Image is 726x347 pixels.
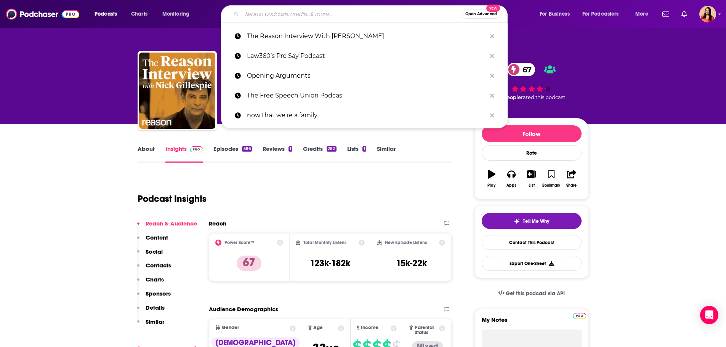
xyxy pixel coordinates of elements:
[247,26,486,46] p: The Reason Interview With Nick Gillespie
[482,316,582,329] label: My Notes
[138,193,207,205] h1: Podcast Insights
[89,8,127,20] button: open menu
[502,165,521,192] button: Apps
[630,8,658,20] button: open menu
[474,58,589,106] div: 67 3 peoplerated this podcast
[521,94,565,100] span: rated this podcast
[221,106,508,125] a: now that we're a family
[137,248,163,262] button: Social
[126,8,152,20] a: Charts
[534,8,579,20] button: open menu
[482,125,582,142] button: Follow
[506,290,565,297] span: Get this podcast via API
[462,10,500,19] button: Open AdvancedNew
[561,165,581,192] button: Share
[157,8,199,20] button: open menu
[146,220,197,227] p: Reach & Audience
[540,9,570,19] span: For Business
[482,145,582,161] div: Rate
[137,290,171,304] button: Sponsors
[190,146,203,152] img: Podchaser Pro
[138,145,155,163] a: About
[699,6,716,22] button: Show profile menu
[247,66,486,86] p: Opening Arguments
[582,9,619,19] span: For Podcasters
[699,6,716,22] span: Logged in as michelle.weinfurt
[362,146,366,152] div: 1
[327,146,336,152] div: 282
[137,234,168,248] button: Content
[242,8,462,20] input: Search podcasts, credits, & more...
[465,12,497,16] span: Open Advanced
[146,304,165,311] p: Details
[659,8,672,21] a: Show notifications dropdown
[146,262,171,269] p: Contacts
[162,9,189,19] span: Monitoring
[228,5,515,23] div: Search podcasts, credits, & more...
[146,276,164,283] p: Charts
[288,146,292,152] div: 1
[137,318,164,332] button: Similar
[415,325,438,335] span: Parental Status
[137,262,171,276] button: Contacts
[95,9,117,19] span: Podcasts
[515,63,535,76] span: 67
[523,218,549,224] span: Tell Me Why
[313,325,323,330] span: Age
[247,46,486,66] p: Law360’s Pro Say Podcast
[213,145,252,163] a: Episodes586
[222,325,239,330] span: Gender
[209,220,226,227] h2: Reach
[221,46,508,66] a: Law360’s Pro Say Podcast
[247,106,486,125] p: now that we're a family
[221,26,508,46] a: The Reason Interview With [PERSON_NAME]
[303,240,346,245] h2: Total Monthly Listens
[542,165,561,192] button: Bookmark
[487,183,495,188] div: Play
[699,6,716,22] img: User Profile
[542,183,560,188] div: Bookmark
[221,66,508,86] a: Opening Arguments
[385,240,427,245] h2: New Episode Listens
[577,8,630,20] button: open menu
[146,318,164,325] p: Similar
[146,234,168,241] p: Content
[247,86,486,106] p: The Free Speech Union Podcas
[482,235,582,250] a: Contact This Podcast
[507,63,535,76] a: 67
[347,145,366,163] a: Lists1
[377,145,396,163] a: Similar
[573,313,586,319] img: Podchaser Pro
[237,256,261,271] p: 67
[529,183,535,188] div: List
[137,220,197,234] button: Reach & Audience
[242,146,252,152] div: 586
[361,325,378,330] span: Income
[146,290,171,297] p: Sponsors
[131,9,147,19] span: Charts
[499,94,521,100] span: 3 people
[224,240,254,245] h2: Power Score™
[303,145,336,163] a: Credits282
[310,257,350,269] h3: 123k-182k
[137,276,164,290] button: Charts
[263,145,292,163] a: Reviews1
[139,53,215,129] img: The Reason Interview With Nick Gillespie
[482,213,582,229] button: tell me why sparkleTell Me Why
[486,5,500,12] span: New
[492,284,571,303] a: Get this podcast via API
[514,218,520,224] img: tell me why sparkle
[635,9,648,19] span: More
[396,257,427,269] h3: 15k-22k
[137,304,165,318] button: Details
[482,165,502,192] button: Play
[482,256,582,271] button: Export One-Sheet
[221,86,508,106] a: The Free Speech Union Podcas
[6,7,79,21] img: Podchaser - Follow, Share and Rate Podcasts
[678,8,690,21] a: Show notifications dropdown
[209,305,278,313] h2: Audience Demographics
[506,183,516,188] div: Apps
[573,312,586,319] a: Pro website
